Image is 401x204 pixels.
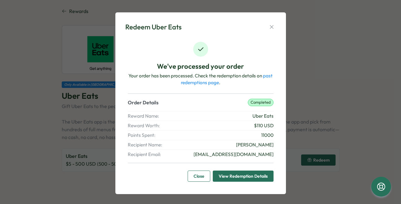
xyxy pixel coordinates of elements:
[128,132,163,139] span: Points Spent:
[128,122,163,129] span: Reward Worth:
[128,99,158,106] p: Order Details
[194,151,274,158] span: [EMAIL_ADDRESS][DOMAIN_NAME]
[125,22,181,32] div: Redeem Uber Eats
[261,132,274,139] span: 11000
[181,73,273,85] a: past redemptions page
[252,113,274,119] span: Uber Eats
[213,171,274,182] button: View Redemption Details
[194,171,204,181] span: Close
[219,171,268,181] span: View Redemption Details
[128,151,163,158] span: Recipient Email:
[128,141,163,148] span: Recipient Name:
[254,122,274,129] span: $ 110 USD
[248,99,274,106] p: completed
[188,171,210,182] button: Close
[128,113,163,119] span: Reward Name:
[157,62,244,71] p: We've processed your order
[128,72,274,86] p: Your order has been processed. Check the redemption details on .
[236,141,274,148] span: [PERSON_NAME]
